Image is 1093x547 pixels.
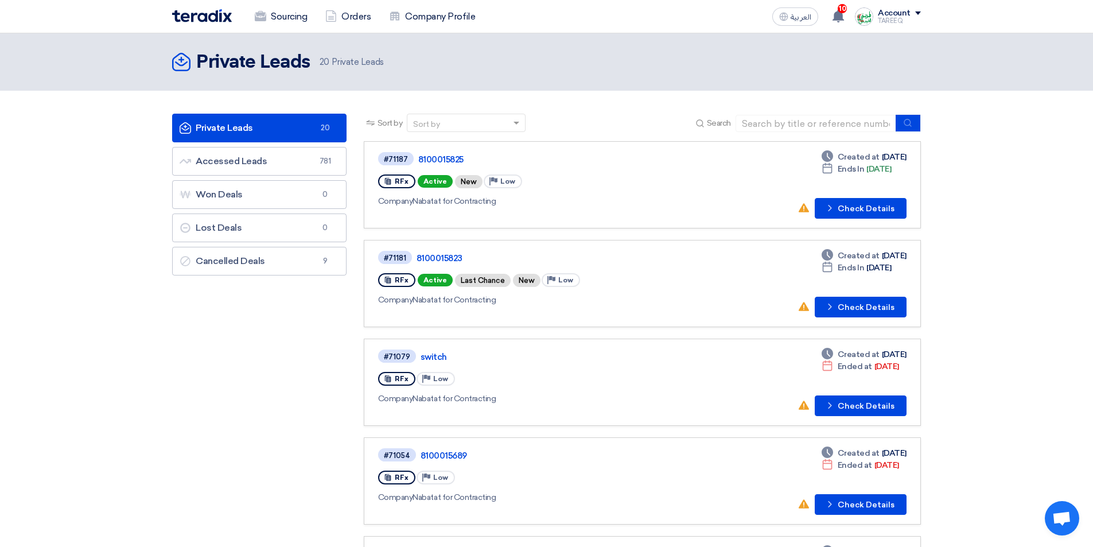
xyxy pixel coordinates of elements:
span: 0 [318,222,332,234]
input: Search by title or reference number [736,115,896,132]
img: Screenshot___1727703618088.png [855,7,873,26]
span: 9 [318,255,332,267]
span: Ended at [838,360,872,373]
a: Company Profile [380,4,484,29]
span: Created at [838,250,880,262]
span: Created at [838,348,880,360]
div: TAREEQ [878,18,921,24]
div: Nabatat for Contracting [378,491,710,503]
a: 8100015823 [417,253,703,263]
button: Check Details [815,297,907,317]
img: Teradix logo [172,9,232,22]
span: Private Leads [320,56,384,69]
div: New [513,274,540,287]
div: [DATE] [822,447,907,459]
a: Accessed Leads781 [172,147,347,176]
div: Sort by [413,118,440,130]
div: [DATE] [822,262,892,274]
span: 20 [318,122,332,134]
span: RFx [395,276,409,284]
span: Created at [838,447,880,459]
div: [DATE] [822,163,892,175]
span: Created at [838,151,880,163]
a: Sourcing [246,4,316,29]
span: Active [418,175,453,188]
span: Ends In [838,262,865,274]
a: Private Leads20 [172,114,347,142]
span: Low [433,375,448,383]
span: Company [378,295,413,305]
button: Check Details [815,198,907,219]
span: 20 [320,57,329,67]
div: #71181 [384,254,406,262]
div: Nabatat for Contracting [378,195,707,207]
span: Ends In [838,163,865,175]
button: Check Details [815,494,907,515]
button: العربية [772,7,818,26]
span: RFx [395,375,409,383]
span: 781 [318,156,332,167]
a: switch [421,352,707,362]
a: Open chat [1045,501,1079,536]
span: 0 [318,189,332,200]
div: Nabatat for Contracting [378,393,710,405]
div: #71054 [384,452,410,459]
div: Last Chance [455,274,511,287]
span: Company [378,394,413,404]
div: [DATE] [822,151,907,163]
span: Active [418,274,453,286]
h2: Private Leads [196,51,310,74]
div: [DATE] [822,360,899,373]
a: 8100015825 [418,154,705,165]
span: Search [707,117,731,129]
a: Won Deals0 [172,180,347,209]
span: 10 [838,4,847,13]
span: العربية [791,13,811,21]
button: Check Details [815,395,907,416]
span: Company [378,196,413,206]
span: Low [433,474,448,482]
div: #71079 [384,353,410,360]
span: RFx [395,177,409,185]
div: Nabatat for Contracting [378,294,706,306]
a: Orders [316,4,380,29]
div: [DATE] [822,459,899,471]
span: Company [378,492,413,502]
a: 8100015689 [421,451,707,461]
div: #71187 [384,156,408,163]
span: Low [558,276,573,284]
div: Account [878,9,911,18]
a: Lost Deals0 [172,214,347,242]
span: Sort by [378,117,403,129]
div: [DATE] [822,250,907,262]
span: RFx [395,474,409,482]
span: Low [500,177,515,185]
a: Cancelled Deals9 [172,247,347,276]
div: New [455,175,483,188]
span: Ended at [838,459,872,471]
div: [DATE] [822,348,907,360]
